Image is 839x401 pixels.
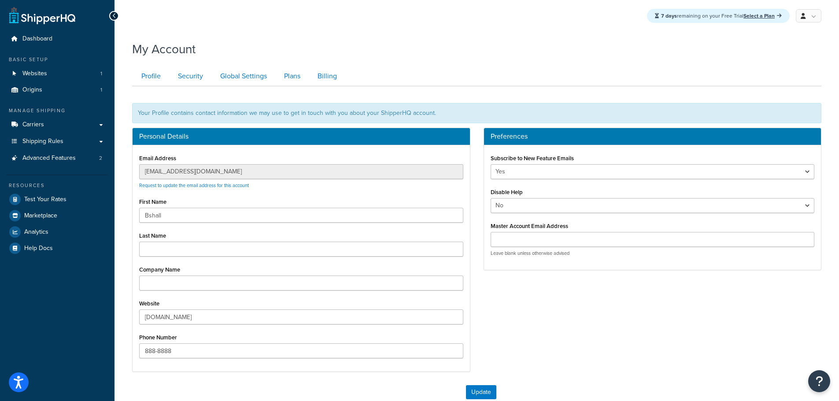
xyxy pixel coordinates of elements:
[7,56,108,63] div: Basic Setup
[99,155,102,162] span: 2
[169,66,210,86] a: Security
[24,212,57,220] span: Marketplace
[491,155,574,162] label: Subscribe to New Feature Emails
[22,86,42,94] span: Origins
[7,66,108,82] li: Websites
[139,155,176,162] label: Email Address
[132,66,168,86] a: Profile
[7,150,108,166] a: Advanced Features 2
[743,12,782,20] a: Select a Plan
[22,35,52,43] span: Dashboard
[7,117,108,133] a: Carriers
[661,12,677,20] strong: 7 days
[491,250,815,257] p: Leave blank unless otherwise advised
[491,189,523,195] label: Disable Help
[211,66,274,86] a: Global Settings
[139,199,166,205] label: First Name
[7,150,108,166] li: Advanced Features
[466,385,496,399] button: Update
[22,155,76,162] span: Advanced Features
[9,7,75,24] a: ShipperHQ Home
[7,224,108,240] a: Analytics
[7,133,108,150] a: Shipping Rules
[22,70,47,77] span: Websites
[808,370,830,392] button: Open Resource Center
[647,9,790,23] div: remaining on your Free Trial
[139,334,177,341] label: Phone Number
[7,66,108,82] a: Websites 1
[132,103,821,123] div: Your Profile contains contact information we may use to get in touch with you about your ShipperH...
[7,31,108,47] a: Dashboard
[24,245,53,252] span: Help Docs
[7,240,108,256] a: Help Docs
[7,208,108,224] a: Marketplace
[7,82,108,98] a: Origins 1
[139,232,166,239] label: Last Name
[491,223,568,229] label: Master Account Email Address
[24,228,48,236] span: Analytics
[132,40,196,58] h1: My Account
[139,266,180,273] label: Company Name
[139,300,159,307] label: Website
[275,66,307,86] a: Plans
[139,132,463,140] h3: Personal Details
[100,70,102,77] span: 1
[22,121,44,129] span: Carriers
[7,191,108,207] a: Test Your Rates
[139,182,249,189] a: Request to update the email address for this account
[308,66,344,86] a: Billing
[7,182,108,189] div: Resources
[100,86,102,94] span: 1
[7,107,108,114] div: Manage Shipping
[7,82,108,98] li: Origins
[491,132,815,140] h3: Preferences
[22,138,63,145] span: Shipping Rules
[24,196,67,203] span: Test Your Rates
